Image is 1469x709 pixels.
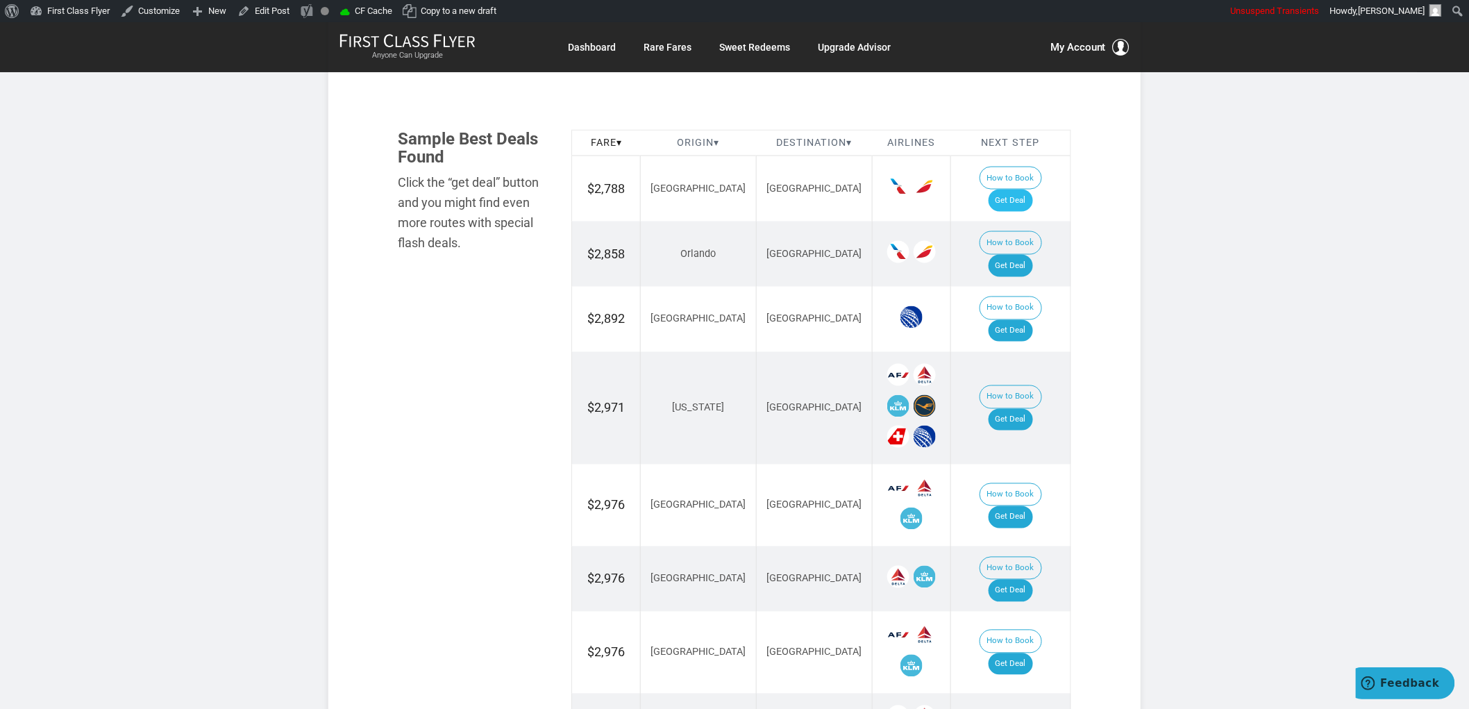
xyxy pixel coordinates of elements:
button: How to Book [980,385,1042,409]
a: Upgrade Advisor [818,35,891,60]
img: First Class Flyer [339,33,476,48]
span: American Airlines [887,176,909,198]
span: American Airlines [887,241,909,263]
span: [GEOGRAPHIC_DATA] [766,248,862,260]
span: [GEOGRAPHIC_DATA] [650,647,746,658]
button: My Account [1050,39,1130,56]
span: [GEOGRAPHIC_DATA] [650,499,746,511]
span: Iberia [914,176,936,198]
span: ▾ [714,137,719,149]
span: [GEOGRAPHIC_DATA] [766,573,862,585]
span: $2,858 [587,247,625,261]
a: Get Deal [989,320,1033,342]
span: Delta Airlines [887,566,909,588]
small: Anyone Can Upgrade [339,51,476,60]
span: [GEOGRAPHIC_DATA] [766,183,862,194]
span: KLM [900,655,923,677]
span: Air France [887,624,909,646]
span: KLM [887,395,909,417]
span: $2,892 [587,312,625,326]
a: Rare Fares [644,35,691,60]
span: [GEOGRAPHIC_DATA] [766,647,862,658]
span: Delta Airlines [914,477,936,499]
span: Delta Airlines [914,364,936,386]
span: Unsuspend Transients [1231,6,1320,16]
span: [GEOGRAPHIC_DATA] [766,402,862,414]
span: [GEOGRAPHIC_DATA] [766,313,862,325]
span: ▾ [846,137,852,149]
button: How to Book [980,557,1042,581]
span: KLM [900,508,923,530]
span: [GEOGRAPHIC_DATA] [650,313,746,325]
button: How to Book [980,630,1042,653]
a: Get Deal [989,653,1033,676]
span: $2,976 [587,498,625,512]
iframe: Opens a widget where you can find more information [1356,667,1455,702]
span: [US_STATE] [672,402,724,414]
span: Air France [887,477,909,499]
span: $2,788 [587,181,625,196]
a: Get Deal [989,409,1033,431]
button: How to Book [980,297,1042,320]
th: Next Step [950,130,1071,156]
span: Lufthansa [914,395,936,417]
span: [PERSON_NAME] [1359,6,1425,16]
span: Delta Airlines [914,624,936,646]
span: $2,971 [587,401,625,415]
th: Airlines [872,130,950,156]
span: Swiss [887,426,909,448]
span: Iberia [914,241,936,263]
th: Fare [572,130,641,156]
span: Air France [887,364,909,386]
span: $2,976 [587,572,625,586]
span: [GEOGRAPHIC_DATA] [766,499,862,511]
h3: Sample Best Deals Found [398,130,551,167]
span: [GEOGRAPHIC_DATA] [650,183,746,194]
button: How to Book [980,167,1042,190]
span: My Account [1050,39,1106,56]
button: How to Book [980,231,1042,255]
a: Sweet Redeems [719,35,790,60]
button: How to Book [980,483,1042,507]
span: [GEOGRAPHIC_DATA] [650,573,746,585]
a: Dashboard [568,35,616,60]
span: United [900,306,923,328]
th: Destination [756,130,872,156]
a: First Class FlyerAnyone Can Upgrade [339,33,476,61]
span: KLM [914,566,936,588]
a: Get Deal [989,580,1033,602]
span: United [914,426,936,448]
a: Get Deal [989,506,1033,528]
div: Click the “get deal” button and you might find even more routes with special flash deals. [398,173,551,253]
span: Orlando [680,248,716,260]
a: Get Deal [989,255,1033,277]
a: Get Deal [989,190,1033,212]
th: Origin [641,130,757,156]
span: $2,976 [587,645,625,660]
span: ▾ [616,137,622,149]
